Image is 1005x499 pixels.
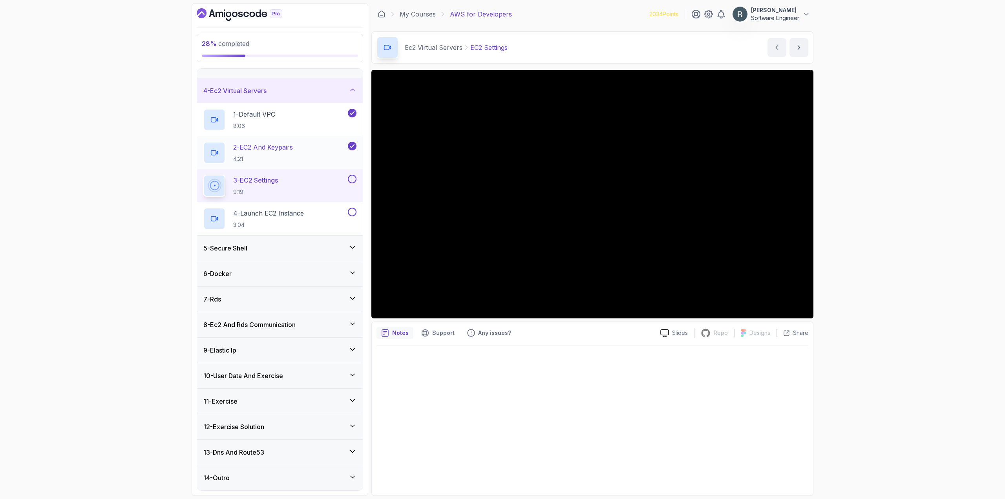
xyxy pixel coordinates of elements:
button: user profile image[PERSON_NAME]Software Engineer [732,6,810,22]
button: next content [789,38,808,57]
p: AWS for Developers [450,9,512,19]
p: Designs [749,329,770,337]
h3: 13 - Dns And Route53 [203,448,264,457]
a: Dashboard [197,8,300,21]
button: Share [777,329,808,337]
button: 7-Rds [197,287,363,312]
h3: 8 - Ec2 And Rds Communication [203,320,296,329]
button: 10-User Data And Exercise [197,363,363,388]
a: Slides [654,329,694,337]
p: Support [432,329,455,337]
iframe: 6 - EC2 Settings [371,70,813,318]
button: 3-EC2 Settings9:19 [203,175,356,197]
a: Dashboard [378,10,386,18]
button: 9-Elastic Ip [197,338,363,363]
h3: 5 - Secure Shell [203,243,247,253]
h3: 10 - User Data And Exercise [203,371,283,380]
button: 1-Default VPC8:06 [203,109,356,131]
button: 14-Outro [197,465,363,490]
p: 3 - EC2 Settings [233,175,278,185]
button: 4-Ec2 Virtual Servers [197,78,363,103]
button: 8-Ec2 And Rds Communication [197,312,363,337]
button: 13-Dns And Route53 [197,440,363,465]
button: 5-Secure Shell [197,236,363,261]
h3: 4 - Ec2 Virtual Servers [203,86,267,95]
button: previous content [767,38,786,57]
h3: 14 - Outro [203,473,230,483]
p: 1 - Default VPC [233,110,275,119]
a: My Courses [400,9,436,19]
h3: 12 - Exercise Solution [203,422,264,431]
h3: 7 - Rds [203,294,221,304]
p: 2034 Points [649,10,678,18]
p: 4 - Launch EC2 Instance [233,208,304,218]
p: 4:21 [233,155,293,163]
button: notes button [376,327,413,339]
p: 3:04 [233,221,304,229]
span: completed [202,40,249,48]
button: 2-EC2 And Keypairs4:21 [203,142,356,164]
p: [PERSON_NAME] [751,6,799,14]
h3: 6 - Docker [203,269,232,278]
p: Repo [714,329,728,337]
h3: 11 - Exercise [203,397,238,406]
p: Software Engineer [751,14,799,22]
button: Feedback button [462,327,516,339]
button: 4-Launch EC2 Instance3:04 [203,208,356,230]
p: Any issues? [478,329,511,337]
button: 6-Docker [197,261,363,286]
p: EC2 Settings [470,43,508,52]
p: Share [793,329,808,337]
button: Support button [417,327,459,339]
h3: 9 - Elastic Ip [203,345,236,355]
button: 12-Exercise Solution [197,414,363,439]
p: 9:19 [233,188,278,196]
p: Ec2 Virtual Servers [405,43,462,52]
span: 28 % [202,40,217,48]
p: 2 - EC2 And Keypairs [233,143,293,152]
p: Slides [672,329,688,337]
p: Notes [392,329,409,337]
p: 8:06 [233,122,275,130]
button: 11-Exercise [197,389,363,414]
img: user profile image [733,7,747,22]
